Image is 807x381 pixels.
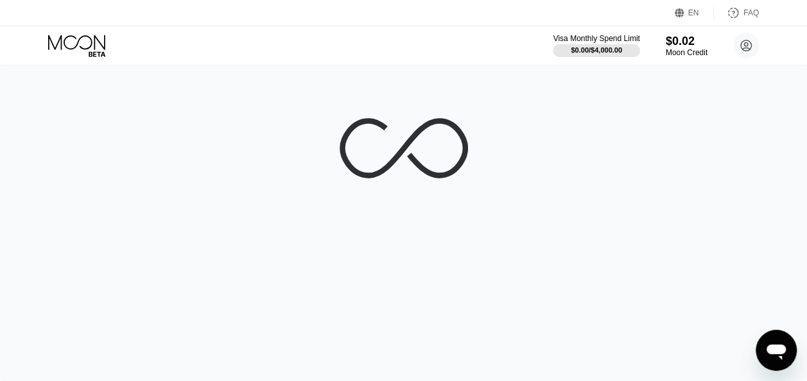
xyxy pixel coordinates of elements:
div: $0.02 [666,35,707,48]
div: $0.00 / $4,000.00 [571,46,622,54]
div: FAQ [743,8,759,17]
div: EN [675,6,714,19]
div: EN [688,8,699,17]
div: FAQ [714,6,759,19]
div: Visa Monthly Spend Limit$0.00/$4,000.00 [553,34,639,57]
iframe: Button to launch messaging window [756,330,797,371]
div: $0.02Moon Credit [666,35,707,57]
div: Moon Credit [666,48,707,57]
div: Visa Monthly Spend Limit [553,34,639,43]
